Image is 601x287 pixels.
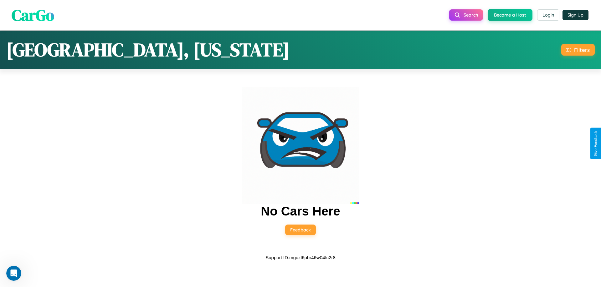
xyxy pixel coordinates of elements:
button: Search [449,9,483,21]
div: Give Feedback [593,131,598,156]
div: Filters [574,47,590,53]
button: Become a Host [488,9,532,21]
button: Login [537,9,559,21]
button: Feedback [285,225,316,235]
img: car [242,87,359,204]
span: Search [464,12,478,18]
button: Sign Up [562,10,588,20]
h1: [GEOGRAPHIC_DATA], [US_STATE] [6,37,290,62]
iframe: Intercom live chat [6,266,21,281]
h2: No Cars Here [261,204,340,218]
p: Support ID: mgdzl6pbr46w04fc2r8 [265,253,335,262]
span: CarGo [12,4,54,26]
button: Filters [561,44,595,56]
